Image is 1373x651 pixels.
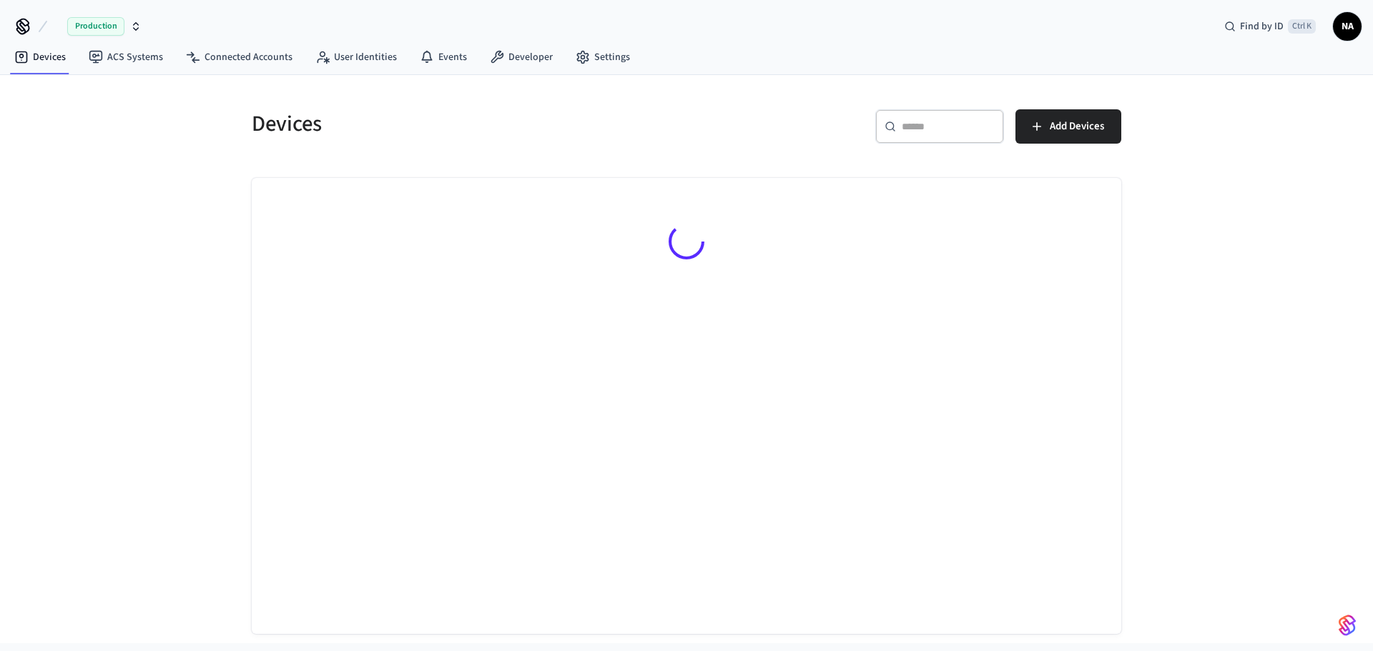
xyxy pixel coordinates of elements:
[1339,614,1356,637] img: SeamLogoGradient.69752ec5.svg
[77,44,174,70] a: ACS Systems
[252,109,678,139] h5: Devices
[67,17,124,36] span: Production
[1333,12,1362,41] button: NA
[1240,19,1284,34] span: Find by ID
[1015,109,1121,144] button: Add Devices
[1288,19,1316,34] span: Ctrl K
[564,44,641,70] a: Settings
[174,44,304,70] a: Connected Accounts
[1213,14,1327,39] div: Find by IDCtrl K
[1050,117,1104,136] span: Add Devices
[1334,14,1360,39] span: NA
[304,44,408,70] a: User Identities
[408,44,478,70] a: Events
[3,44,77,70] a: Devices
[478,44,564,70] a: Developer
